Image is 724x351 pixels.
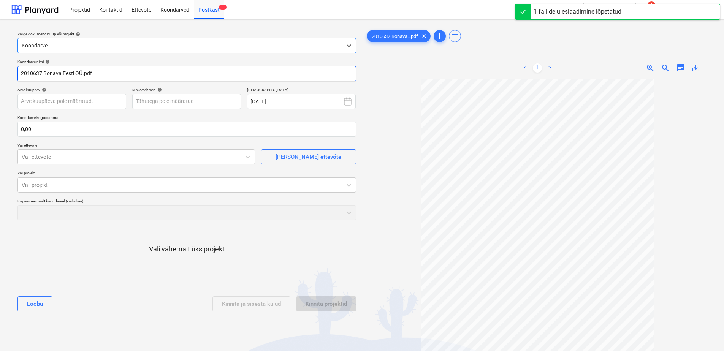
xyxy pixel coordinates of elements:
[676,63,685,73] span: chat
[132,94,241,109] input: Tähtaega pole määratud
[534,7,621,16] div: 1 failide üleslaadimine lõpetatud
[17,32,356,36] div: Valige dokumendi tüüp või projekt
[261,149,356,164] button: [PERSON_NAME] ettevõte
[74,32,80,36] span: help
[17,115,356,122] p: Koondarve kogusumma
[156,87,162,92] span: help
[17,87,126,92] div: Arve kuupäev
[149,245,225,254] p: Vali vähemalt üks projekt
[40,87,46,92] span: help
[44,60,50,64] span: help
[17,94,126,109] input: Arve kuupäeva pole määratud.
[420,32,429,41] span: clear
[17,143,255,149] p: Vali ettevõte
[17,171,356,177] p: Vali projekt
[247,87,356,94] p: [DEMOGRAPHIC_DATA]
[646,63,655,73] span: zoom_in
[132,87,241,92] div: Maksetähtaeg
[17,122,356,137] input: Koondarve kogusumma
[367,33,423,39] span: 2010637 Bonava...pdf
[27,299,43,309] div: Loobu
[17,66,356,81] input: Koondarve nimi
[686,315,724,351] iframe: Chat Widget
[17,199,356,204] div: Kopeeri eelmiselt koondarvelt (valikuline)
[545,63,554,73] a: Next page
[450,32,459,41] span: sort
[661,63,670,73] span: zoom_out
[521,63,530,73] a: Previous page
[691,63,700,73] span: save_alt
[367,30,431,42] div: 2010637 Bonava...pdf
[17,296,52,311] button: Loobu
[435,32,444,41] span: add
[276,152,341,162] div: [PERSON_NAME] ettevõte
[219,5,227,10] span: 1
[533,63,542,73] a: Page 1 is your current page
[247,94,356,109] button: [DATE]
[17,59,356,64] div: Koondarve nimi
